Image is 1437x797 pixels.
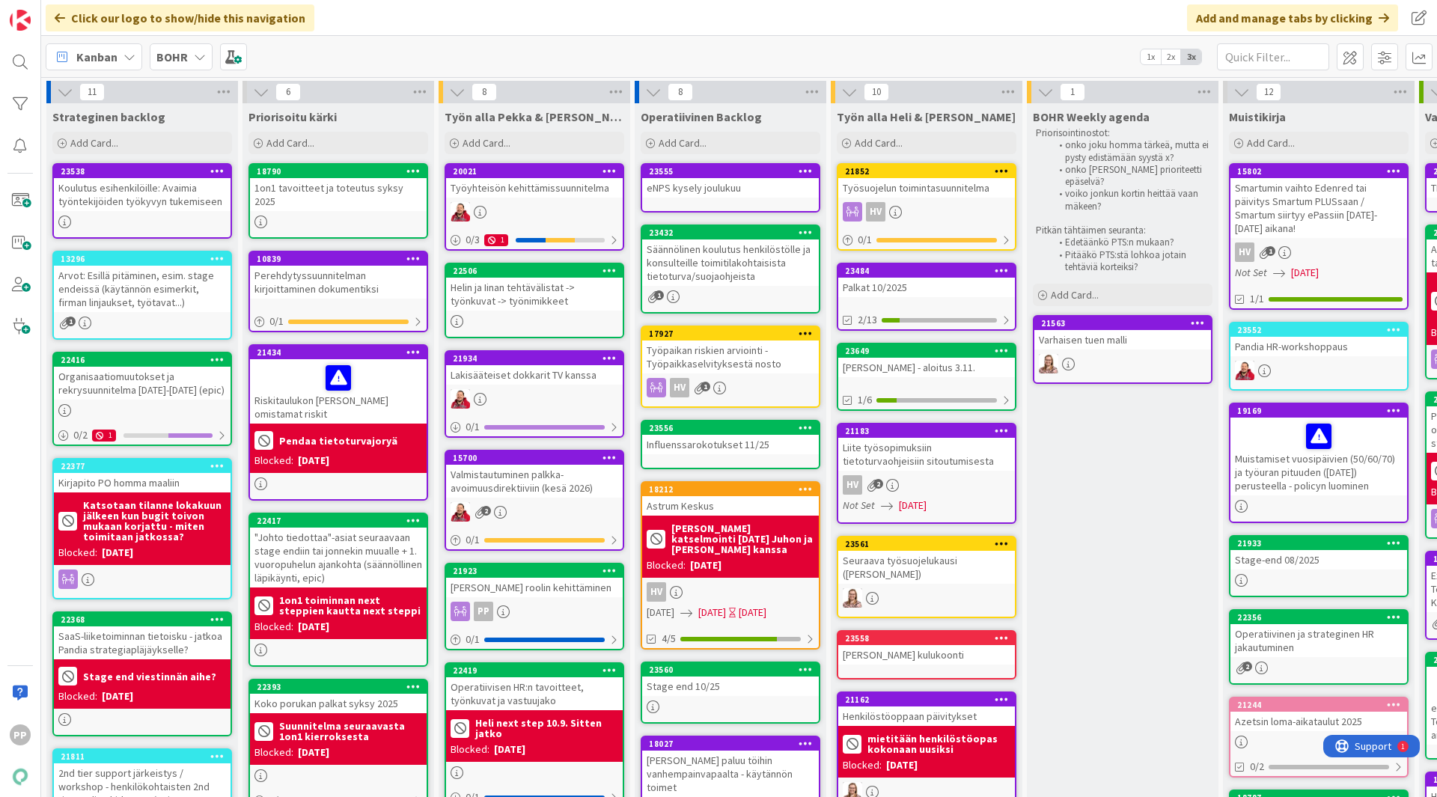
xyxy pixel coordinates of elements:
div: [DATE] [298,453,329,468]
span: 10 [864,83,889,101]
div: 23556Influenssarokotukset 11/25 [642,421,819,454]
div: 19169 [1237,406,1407,416]
div: 18027 [642,737,819,751]
span: Support [31,2,68,20]
div: 0/21 [54,426,231,445]
div: 21162 [845,694,1015,705]
div: 22368 [61,614,231,625]
div: 23538Koulutus esihenkilöille: Avaimia työntekijöiden työkyvyn tukemiseen [54,165,231,211]
div: Stage-end 08/2025 [1230,550,1407,569]
div: 18027[PERSON_NAME] paluu töihin vanhempainvapaalta - käytännön toimet [642,737,819,797]
b: Stage end viestinnän aihe? [83,671,216,682]
div: 18790 [257,166,427,177]
div: Lakisääteiset dokkarit TV kanssa [446,365,623,385]
div: 23432Säännölinen koulutus henkilöstölle ja konsulteille toimitilakohtaisista tietoturva/suojaohje... [642,226,819,286]
b: BOHR [156,49,188,64]
b: Katsotaan tilanne lokakuun jälkeen kun bugit toivon mukaan korjattu - miten toimitaan jatkossa? [83,500,226,542]
div: 23556 [642,421,819,435]
div: 1 [92,430,116,442]
span: 1/1 [1250,291,1264,307]
li: onko [PERSON_NAME] prioriteetti epäselvä? [1051,164,1210,189]
div: [DATE] [298,619,329,635]
div: HV [838,202,1015,222]
div: 21563Varhaisen tuen malli [1034,317,1211,349]
div: Azetsin loma-aikataulut 2025 [1230,712,1407,731]
b: [PERSON_NAME] katselmointi [DATE] Juhon ja [PERSON_NAME] kanssa [671,523,814,555]
div: [DATE] [690,558,721,573]
div: Blocked: [254,745,293,760]
div: 22417 [250,514,427,528]
div: [PERSON_NAME] - aloitus 3.11. [838,358,1015,377]
div: 23560 [642,663,819,677]
span: [DATE] [1291,265,1319,281]
div: [PERSON_NAME] kulukoonti [838,645,1015,665]
span: 2 [873,479,883,489]
div: 18212 [642,483,819,496]
span: 0 / 1 [269,314,284,329]
div: 23484Palkat 10/2025 [838,264,1015,297]
div: Operatiivisen HR:n tavoitteet, työnkuvat ja vastuujako [446,677,623,710]
span: 1 [1060,83,1085,101]
div: 23552Pandia HR-workshoppaus [1230,323,1407,356]
span: 0 / 2 [73,427,88,443]
div: 21162Henkilöstöoppaan päivitykset [838,693,1015,726]
div: 21244Azetsin loma-aikataulut 2025 [1230,698,1407,731]
div: 15700 [446,451,623,465]
input: Quick Filter... [1217,43,1329,70]
div: 23561 [838,537,1015,551]
span: [DATE] [647,605,674,620]
div: Koulutus esihenkilöille: Avaimia työntekijöiden työkyvyn tukemiseen [54,178,231,211]
div: SaaS-liiketoiminnan tietoisku - jatkoa Pandia strategiapläjäykselle? [54,626,231,659]
div: 21183 [838,424,1015,438]
div: eNPS kysely joulukuu [642,178,819,198]
div: HV [843,475,862,495]
span: 1 [1266,246,1275,256]
div: JS [446,502,623,522]
div: 0/1 [446,418,623,436]
div: 21244 [1237,700,1407,710]
p: Priorisointinostot: [1036,127,1209,139]
div: 17927 [642,327,819,341]
div: 18212Astrum Keskus [642,483,819,516]
div: PP [474,602,493,621]
div: 1on1 tavoitteet ja toteutus syksy 2025 [250,178,427,211]
div: 15802 [1237,166,1407,177]
div: 21811 [54,750,231,763]
div: 23649 [838,344,1015,358]
div: 22368SaaS-liiketoiminnan tietoisku - jatkoa Pandia strategiapläjäykselle? [54,613,231,659]
div: 22506 [453,266,623,276]
div: 10839Perehdytyssuunnitelman kirjoittaminen dokumentiksi [250,252,427,299]
b: Pendaa tietoturvajoryä [279,436,397,446]
div: Blocked: [254,453,293,468]
span: 0 / 1 [858,232,872,248]
div: Arvot: Esillä pitäminen, esim. stage endeissä (käytännön esimerkit, firman linjaukset, työtavat...) [54,266,231,312]
div: 15700 [453,453,623,463]
div: Koko porukan palkat syksy 2025 [250,694,427,713]
div: 21244 [1230,698,1407,712]
div: 23560 [649,665,819,675]
div: Helin ja Iinan tehtävälistat -> työnkuvat -> työnimikkeet [446,278,623,311]
div: 22393Koko porukan palkat syksy 2025 [250,680,427,713]
div: PP [446,602,623,621]
div: 23555 [642,165,819,178]
div: 187901on1 tavoitteet ja toteutus syksy 2025 [250,165,427,211]
div: 22419 [446,664,623,677]
div: 21934 [453,353,623,364]
div: 19169 [1230,404,1407,418]
div: IH [838,588,1015,608]
span: 6 [275,83,301,101]
b: mietitään henkilöstöopas kokonaan uusiksi [867,733,1010,754]
p: Pitkän tähtäimen seuranta: [1036,225,1209,236]
div: 18212 [649,484,819,495]
span: Työn alla Pekka & Juhani [445,109,624,124]
div: [DATE] [102,545,133,561]
div: 22506Helin ja Iinan tehtävälistat -> työnkuvat -> työnimikkeet [446,264,623,311]
div: Seuraava työsuojelukausi ([PERSON_NAME]) [838,551,1015,584]
img: JS [451,502,470,522]
div: 22393 [257,682,427,692]
div: 21183 [845,426,1015,436]
div: Pandia HR-workshoppaus [1230,337,1407,356]
span: Strateginen backlog [52,109,165,124]
div: Add and manage tabs by clicking [1187,4,1398,31]
div: 23555eNPS kysely joulukuu [642,165,819,198]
